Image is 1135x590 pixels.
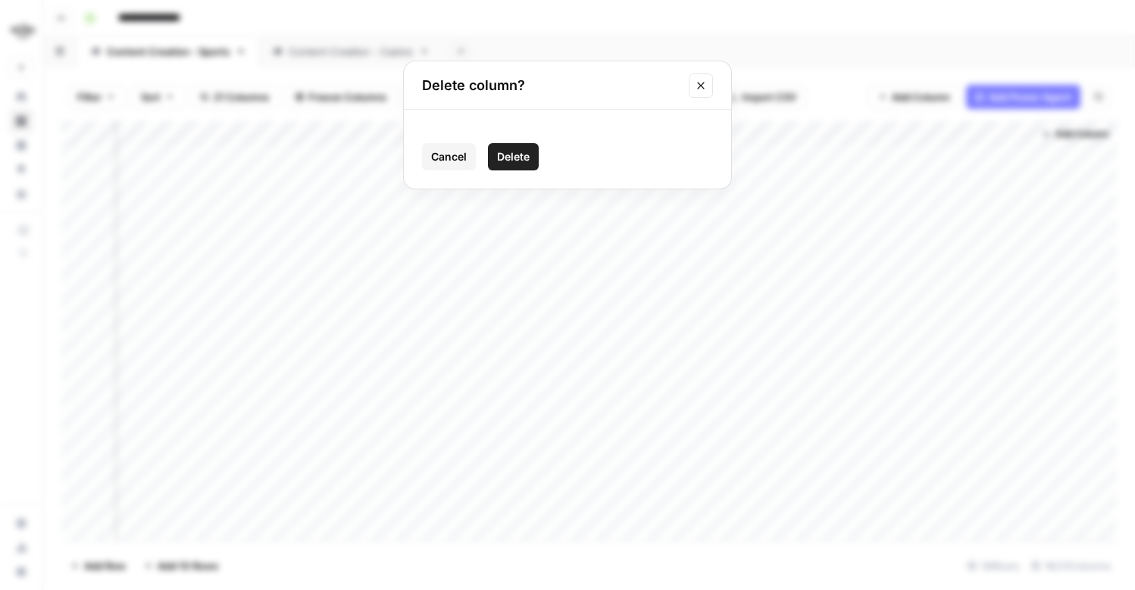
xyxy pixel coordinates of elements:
[497,149,530,164] span: Delete
[431,149,467,164] span: Cancel
[422,75,680,96] h2: Delete column?
[488,143,539,170] button: Delete
[689,73,713,98] button: Close modal
[422,143,476,170] button: Cancel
